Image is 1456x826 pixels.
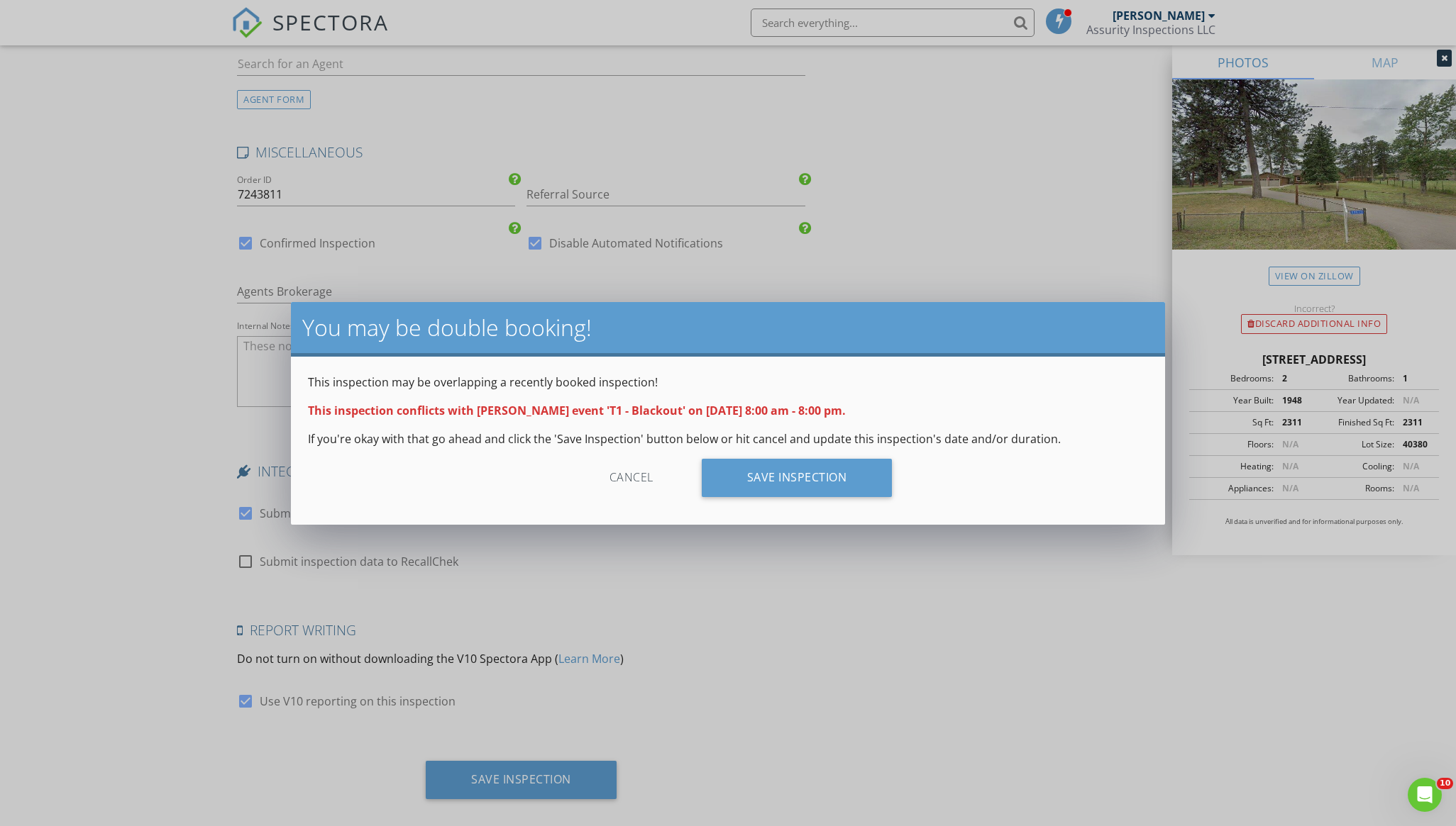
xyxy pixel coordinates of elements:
iframe: Intercom live chat [1408,778,1442,812]
div: Cancel [564,459,699,497]
span: 10 [1437,778,1453,789]
p: This inspection may be overlapping a recently booked inspection! [308,374,1147,391]
p: If you're okay with that go ahead and click the 'Save Inspection' button below or hit cancel and ... [308,430,1147,447]
strong: This inspection conflicts with [PERSON_NAME] event 'T1 - Blackout' on [DATE] 8:00 am - 8:00 pm. [308,403,846,418]
h2: You may be double booking! [302,313,1153,342]
div: Save Inspection [702,459,893,497]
